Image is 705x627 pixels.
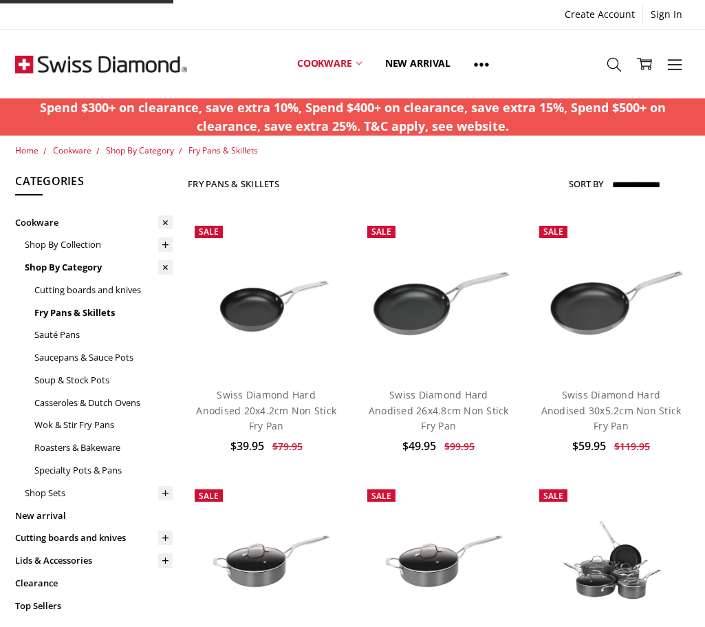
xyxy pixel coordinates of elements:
img: Free Shipping On Every Order [15,30,187,98]
span: Sale [543,226,563,237]
a: New arrival [15,504,172,527]
img: Swiss Diamond Hard Anodised 26x4.8cm Non Stick Fry Pan [360,245,517,350]
a: Swiss Diamond Hard Anodised 30x5.2cm Non Stick Fry Pan [532,219,689,376]
p: Spend $300+ on clearance, save extra 10%, Spend $400+ on clearance, save extra 15%, Spend $500+ o... [8,98,698,136]
span: Sale [199,490,219,502]
a: Show All [462,33,501,95]
a: Sign In [643,5,690,24]
a: Cookware [285,33,373,94]
a: New arrival [373,33,462,94]
a: Sauté Pans [34,323,172,346]
span: $119.95 [614,440,650,453]
span: $99.95 [444,440,475,453]
a: Swiss Diamond Hard Anodised 26x4.8cm Non Stick Fry Pan [360,219,517,376]
a: Create Account [557,5,642,24]
a: Roasters & Bakeware [34,436,172,459]
a: Soup & Stock Pots [34,369,172,392]
span: Sale [371,226,391,237]
a: Casseroles & Dutch Ovens [34,392,172,414]
img: Swiss Diamond Hard Anodised 5 pc set (20 & 28cm fry pan, 16cm sauce pan w lid, 24x7cm saute pan w... [532,509,689,615]
a: Lids & Accessories [15,549,172,572]
a: Cutting boards and knives [34,279,172,301]
a: Specialty Pots & Pans [34,459,172,482]
span: Sale [543,490,563,502]
a: Fry Pans & Skillets [34,301,172,324]
h1: Fry Pans & Skillets [188,178,279,189]
a: Cutting boards and knives [15,527,172,549]
a: Shop By Collection [25,233,172,256]
a: Swiss Diamond Hard Anodised 20x4.2cm Non Stick Fry Pan [188,219,345,376]
a: Clearance [15,572,172,595]
img: Swiss Diamond Hard Anodised 30x5.2cm Non Stick Fry Pan [532,245,689,350]
img: Swiss Diamond Hard Anodised 20x4.2cm Non Stick Fry Pan [188,245,345,350]
a: Cookware [15,211,172,234]
a: Swiss Diamond Hard Anodised 20x4.2cm Non Stick Fry Pan [196,388,336,432]
span: $39.95 [230,438,264,454]
span: $49.95 [402,438,436,454]
a: Home [15,145,39,156]
img: Swiss Diamond Hard Anodised 24x7cm 3L Non Stick Sautepan w glass lid &helper handle [188,509,345,613]
span: $79.95 [272,440,303,453]
a: Fry Pans & Skillets [188,145,258,156]
a: Cookware [53,145,91,156]
span: Sale [371,490,391,502]
a: Swiss Diamond Hard Anodised 26x4.8cm Non Stick Fry Pan [369,388,509,432]
label: Sort By [569,173,603,195]
a: Saucepans & Sauce Pots [34,346,172,369]
a: Shop By Category [106,145,174,156]
a: Shop By Category [25,256,172,279]
a: Shop Sets [25,482,172,504]
img: Swiss Diamond Hard Anodised 28x7cm 4.2LNon Stick Sautepan w glass lid &helper handle [360,509,517,613]
a: Swiss Diamond Hard Anodised 30x5.2cm Non Stick Fry Pan [541,388,682,432]
span: Sale [199,226,219,237]
a: Top Sellers [15,595,172,617]
span: $59.95 [572,438,606,454]
h5: Categories [15,173,172,196]
a: Wok & Stir Fry Pans [34,414,172,436]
